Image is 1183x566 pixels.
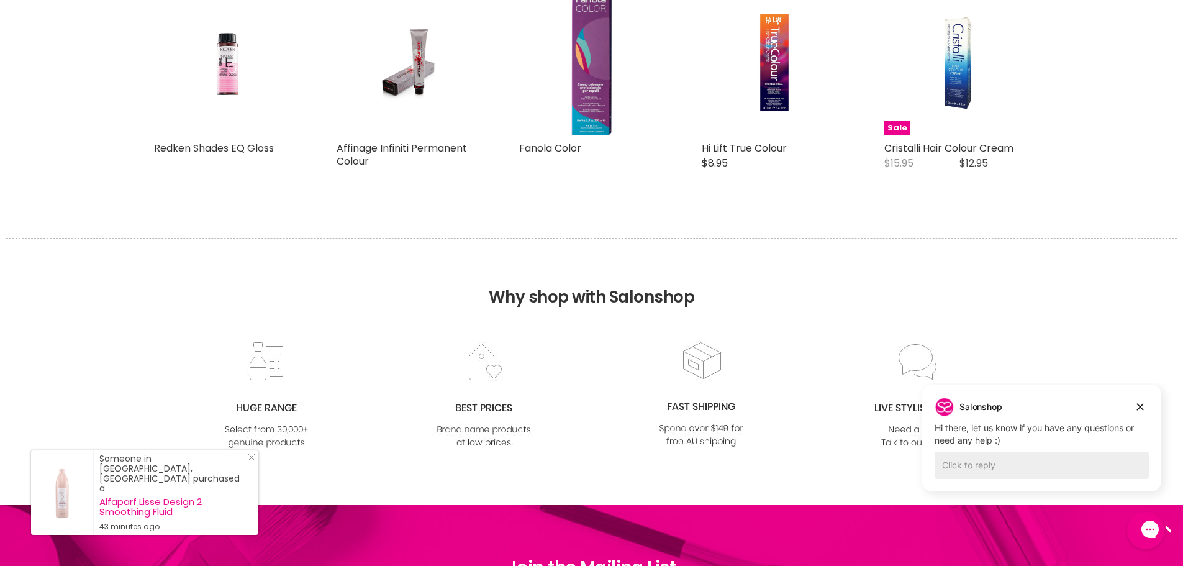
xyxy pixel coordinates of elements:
a: Affinage Infiniti Permanent Colour [337,141,467,168]
a: Alfaparf Lisse Design 2 Smoothing Fluid [99,497,246,517]
a: Cristalli Hair Colour Cream [884,141,1013,155]
h2: Why shop with Salonshop [6,238,1177,326]
iframe: Gorgias live chat messenger [1121,508,1171,554]
img: range2_8cf790d4-220e-469f-917d-a18fed3854b6.jpg [216,342,317,450]
a: Hi Lift True Colour [702,141,787,155]
small: 43 minutes ago [99,522,246,532]
span: $8.95 [702,156,728,170]
span: $12.95 [959,156,988,170]
img: chat_c0a1c8f7-3133-4fc6-855f-7264552747f6.jpg [868,342,969,450]
img: prices.jpg [433,342,534,450]
span: $15.95 [884,156,913,170]
a: Redken Shades EQ Gloss [154,141,274,155]
svg: Close Icon [248,454,255,461]
div: Someone in [GEOGRAPHIC_DATA], [GEOGRAPHIC_DATA] purchased a [99,454,246,532]
a: Close Notification [243,454,255,466]
a: Fanola Color [519,141,581,155]
span: Sale [884,121,910,135]
img: fast.jpg [651,340,751,449]
a: Visit product page [31,450,93,535]
iframe: Gorgias live chat campaigns [913,383,1171,510]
